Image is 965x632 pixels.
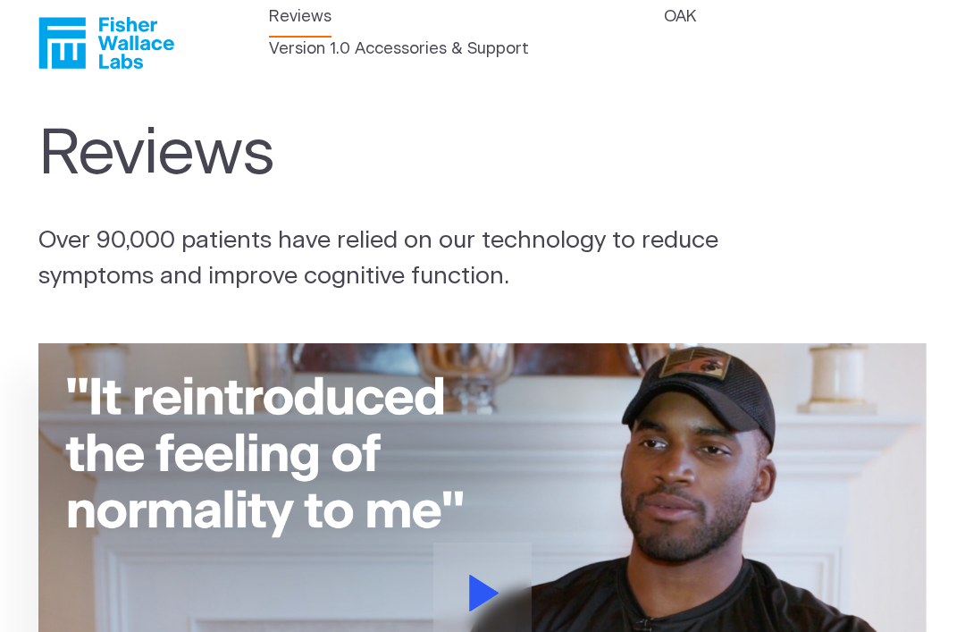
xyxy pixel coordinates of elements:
a: Version 1.0 Accessories & Support [269,38,529,62]
h1: Reviews [38,117,710,191]
svg: Play [469,575,499,611]
a: Fisher Wallace [38,17,174,69]
p: Over 90,000 patients have relied on our technology to reduce symptoms and improve cognitive funct... [38,223,737,295]
a: OAK [664,5,696,29]
a: Reviews [269,5,331,29]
